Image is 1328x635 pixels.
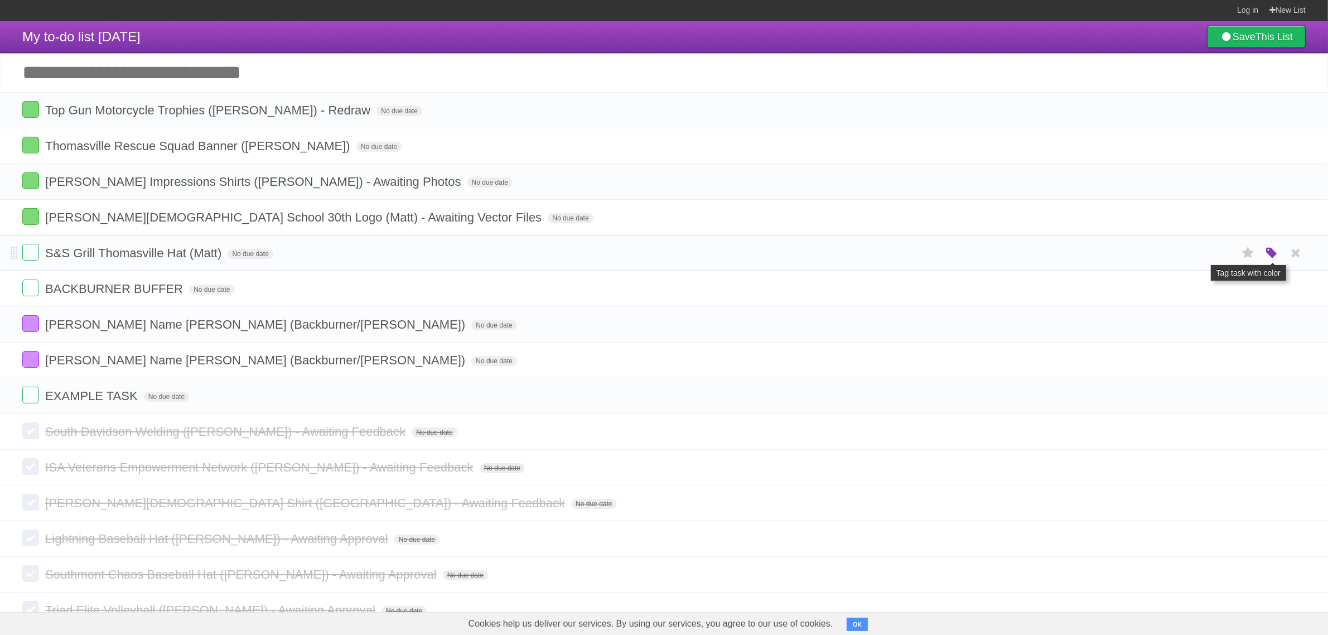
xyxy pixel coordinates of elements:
[1207,26,1306,48] a: SaveThis List
[45,317,468,331] span: [PERSON_NAME] Name [PERSON_NAME] (Backburner/[PERSON_NAME])
[45,603,378,617] span: Triad Elite Volleyball ([PERSON_NAME]) - Awaiting Approval
[144,392,189,402] span: No due date
[467,177,513,187] span: No due date
[45,532,391,546] span: Lightning Baseball Hat ([PERSON_NAME]) - Awaiting Approval
[412,427,457,437] span: No due date
[22,351,39,368] label: Done
[45,460,476,474] span: ISA Veterans Empowerment Network ([PERSON_NAME]) - Awaiting Feedback
[228,249,273,259] span: No due date
[45,425,408,439] span: South Davidson Welding ([PERSON_NAME]) - Awaiting Feedback
[45,567,439,581] span: Southmont Chaos Baseball Hat ([PERSON_NAME]) - Awaiting Approval
[45,103,373,117] span: Top Gun Motorcycle Trophies ([PERSON_NAME]) - Redraw
[189,285,234,295] span: No due date
[22,422,39,439] label: Done
[22,565,39,582] label: Done
[45,139,353,153] span: Thomasville Rescue Squad Banner ([PERSON_NAME])
[22,280,39,296] label: Done
[571,499,616,509] span: No due date
[22,244,39,261] label: Done
[376,106,422,116] span: No due date
[45,175,463,189] span: [PERSON_NAME] Impressions Shirts ([PERSON_NAME]) - Awaiting Photos
[45,389,140,403] span: EXAMPLE TASK
[548,213,593,223] span: No due date
[1238,244,1259,262] label: Star task
[45,282,186,296] span: BACKBURNER BUFFER
[443,570,488,580] span: No due date
[22,29,141,44] span: My to-do list [DATE]
[847,618,868,631] button: OK
[22,315,39,332] label: Done
[22,458,39,475] label: Done
[22,137,39,153] label: Done
[394,535,440,545] span: No due date
[22,387,39,403] label: Done
[45,353,468,367] span: [PERSON_NAME] Name [PERSON_NAME] (Backburner/[PERSON_NAME])
[1255,31,1293,42] b: This List
[471,320,516,330] span: No due date
[22,530,39,546] label: Done
[22,172,39,189] label: Done
[45,246,224,260] span: S&S Grill Thomasville Hat (Matt)
[471,356,516,366] span: No due date
[22,208,39,225] label: Done
[356,142,402,152] span: No due date
[382,606,427,616] span: No due date
[480,463,525,473] span: No due date
[45,210,544,224] span: [PERSON_NAME][DEMOGRAPHIC_DATA] School 30th Logo (Matt) - Awaiting Vector Files
[22,101,39,118] label: Done
[22,601,39,618] label: Done
[45,496,568,510] span: [PERSON_NAME][DEMOGRAPHIC_DATA] Shirt ([GEOGRAPHIC_DATA]) - Awaiting Feedback
[22,494,39,511] label: Done
[457,613,844,635] span: Cookies help us deliver our services. By using our services, you agree to our use of cookies.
